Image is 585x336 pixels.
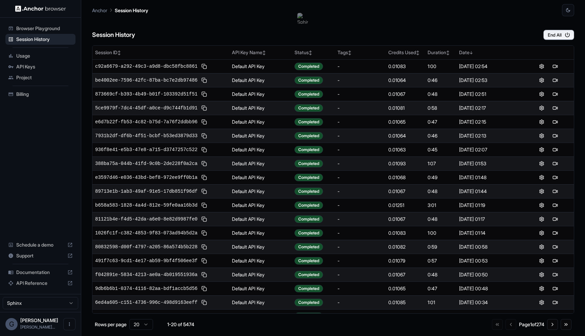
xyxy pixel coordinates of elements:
div: 1:07 [428,160,454,167]
div: 0.01251 [388,202,422,209]
h6: Session History [92,30,135,40]
span: Documentation [16,269,65,276]
div: API Key Name [232,49,289,56]
div: [DATE] 01:44 [459,188,520,195]
div: Completed [295,271,323,278]
div: - [338,77,383,84]
div: 0:48 [428,91,454,98]
div: - [338,285,383,292]
div: 0.01067 [388,271,422,278]
div: 0:45 [428,146,454,153]
div: 0.01064 [388,77,422,84]
div: - [338,299,383,306]
span: e3597d46-e036-43bd-bef8-972ee9ff0b1a [95,174,197,181]
div: 1:00 [428,230,454,236]
div: Status [295,49,332,56]
div: 0:58 [428,105,454,111]
div: Completed [295,146,323,153]
div: 0.01064 [388,313,422,320]
td: Default API Key [229,156,292,170]
div: 1-20 of 5474 [164,321,198,328]
p: Anchor [92,7,107,14]
div: [DATE] 00:53 [459,257,520,264]
div: Completed [295,313,323,320]
div: - [338,119,383,125]
div: 0:47 [428,119,454,125]
span: API Reference [16,280,65,287]
nav: breadcrumb [92,6,148,14]
button: Open menu [63,318,75,330]
span: ↕ [262,50,266,55]
div: 0.01079 [388,257,422,264]
span: ↕ [117,50,121,55]
div: Completed [295,215,323,223]
span: ↕ [348,50,351,55]
div: Completed [295,243,323,251]
span: c92a6679-a292-49c3-a9d8-dbc58fbc8861 [95,63,197,70]
div: - [338,271,383,278]
div: - [338,160,383,167]
div: 0:48 [428,271,454,278]
div: Completed [295,63,323,70]
td: Default API Key [229,240,292,254]
div: Credits Used [388,49,422,56]
div: 0:46 [428,77,454,84]
td: Default API Key [229,115,292,129]
td: Default API Key [229,212,292,226]
div: Completed [295,90,323,98]
div: [DATE] 01:14 [459,230,520,236]
div: [DATE] 02:13 [459,132,520,139]
span: 936f8e41-e5b3-47e8-a715-d3747257c522 [95,146,197,153]
span: 388ba75a-044b-41fd-9c0b-2de228f0a2ca [95,160,197,167]
div: 0.01065 [388,285,422,292]
span: b658a583-1828-4a4d-812e-59fe0aa16b3d [95,202,197,209]
div: Project [5,72,75,83]
div: [DATE] 01:17 [459,216,520,223]
div: 0.01093 [388,160,422,167]
span: Browser Playground [16,25,73,32]
div: [DATE] 02:53 [459,77,520,84]
div: G [5,318,18,330]
div: - [338,105,383,111]
span: ↓ [470,50,473,55]
div: API Keys [5,61,75,72]
div: Completed [295,118,323,126]
div: 0.01068 [388,174,422,181]
img: Anchor Logo [15,5,66,12]
div: Completed [295,202,323,209]
div: - [338,202,383,209]
span: 7931b2df-df6b-4f51-bcbf-b53ed3879d33 [95,132,197,139]
div: Schedule a demo [5,239,75,250]
span: 9db6b6b1-0374-4116-82aa-bdf1accb5d56 [95,285,197,292]
div: 0:59 [428,244,454,250]
div: 3:01 [428,202,454,209]
div: 0:57 [428,257,454,264]
div: [DATE] 00:48 [459,285,520,292]
div: 0.01067 [388,188,422,195]
div: Completed [295,299,323,306]
span: 6ed4a605-c151-4736-996c-498d9163eeff [95,299,197,306]
span: ↕ [416,50,419,55]
div: Tags [338,49,383,56]
span: 873669cf-b393-4b49-b01f-103392d51f51 [95,91,197,98]
div: Session ID [95,49,226,56]
td: Default API Key [229,198,292,212]
div: [DATE] 00:58 [459,244,520,250]
td: Default API Key [229,281,292,295]
div: [DATE] 00:32 [459,313,520,320]
div: Session History [5,34,75,45]
td: Default API Key [229,184,292,198]
td: Default API Key [229,268,292,281]
div: Completed [295,160,323,167]
span: gabriel@sphinxhq.com [20,324,55,330]
td: Default API Key [229,87,292,101]
td: Default API Key [229,143,292,156]
div: - [338,313,383,320]
span: ↕ [446,50,450,55]
div: 0.01064 [388,132,422,139]
span: Gabriel Taboada [20,317,58,323]
div: 0.01081 [388,105,422,111]
div: 0.01083 [388,63,422,70]
span: API Keys [16,63,73,70]
button: End All [543,30,574,40]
